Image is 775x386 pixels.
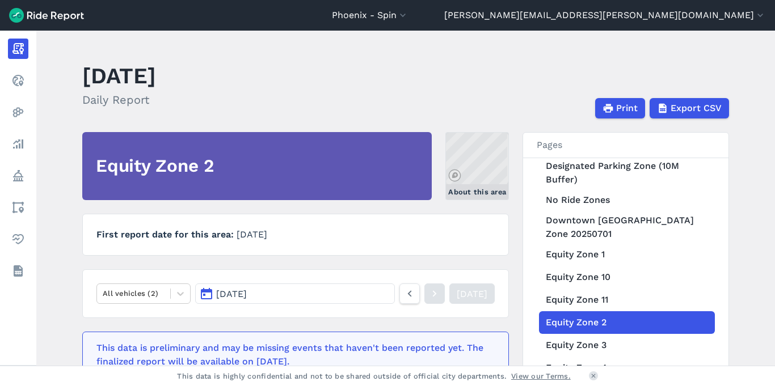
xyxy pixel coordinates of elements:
a: Policy [8,166,28,186]
h1: [DATE] [82,60,156,91]
span: Print [616,101,638,115]
a: About this area [445,132,509,200]
button: Phoenix - Spin [332,9,408,22]
a: Health [8,229,28,249]
a: Equity Zone 2 [539,311,715,334]
a: Areas [8,197,28,218]
a: [DATE] [449,283,495,304]
a: Report [8,39,28,59]
a: Equity Zone 3 [539,334,715,357]
a: Equity Zone 11 [539,289,715,311]
h3: Pages [523,133,728,158]
img: Ride Report [9,8,84,23]
button: Print [595,98,645,118]
div: This data is preliminary and may be missing events that haven't been reported yet. The finalized ... [96,341,488,368]
a: Heatmaps [8,102,28,122]
span: Export CSV [671,101,722,115]
span: [DATE] [237,229,267,240]
a: Designated Parking Zone (10M Buffer) [539,157,715,189]
a: Equity Zone 10 [539,266,715,289]
a: Analyze [8,134,28,154]
a: Datasets [8,261,28,281]
h2: Equity Zone 2 [96,154,214,179]
button: Export CSV [650,98,729,118]
a: View our Terms. [511,371,571,381]
button: [DATE] [195,283,395,304]
span: [DATE] [216,289,247,299]
a: Realtime [8,70,28,91]
a: No Ride Zones [539,189,715,211]
a: Equity Zone 4 [539,357,715,379]
h2: Daily Report [82,91,156,108]
span: First report date for this area [96,229,237,240]
button: [PERSON_NAME][EMAIL_ADDRESS][PERSON_NAME][DOMAIN_NAME] [444,9,766,22]
a: Downtown [GEOGRAPHIC_DATA] Zone 20250701 [539,211,715,243]
a: Equity Zone 1 [539,243,715,266]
